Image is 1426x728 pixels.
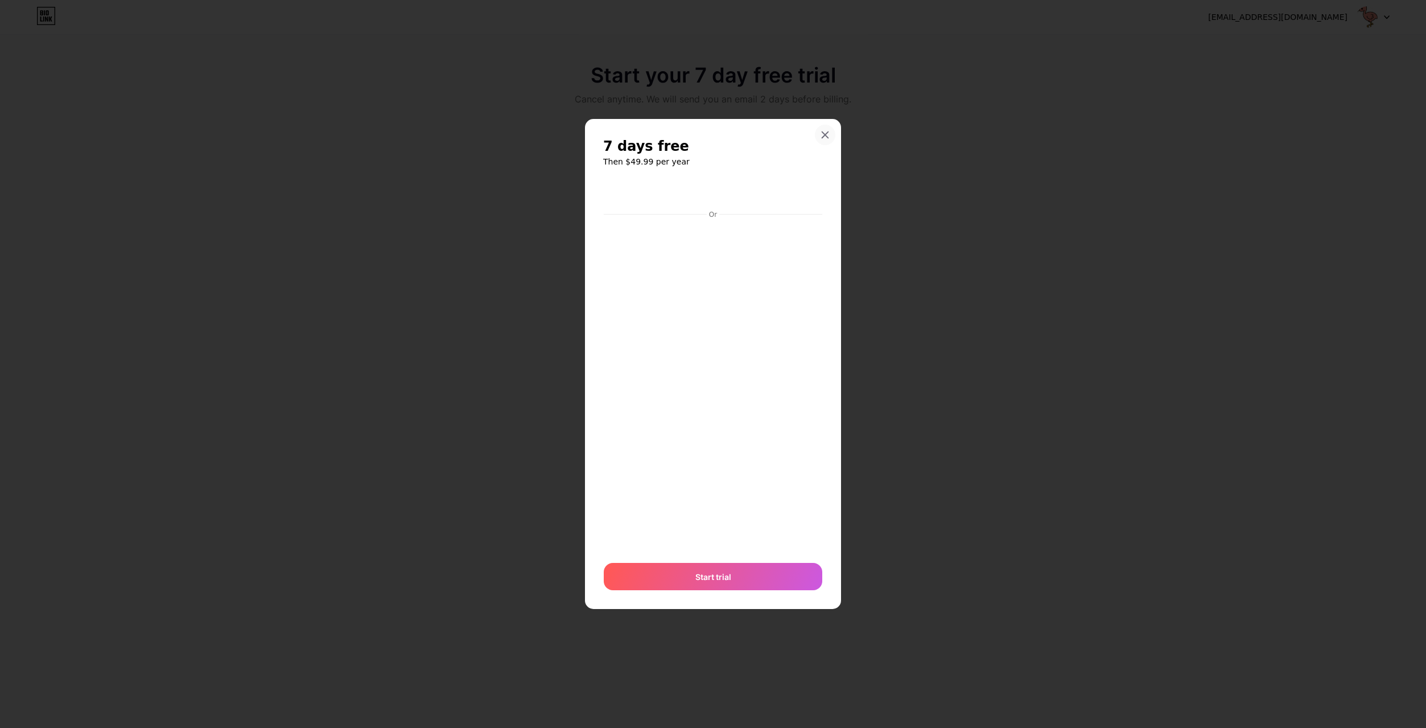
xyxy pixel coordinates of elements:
span: 7 days free [603,137,689,155]
div: Or [707,210,719,219]
span: Start trial [695,571,731,583]
h6: Then $49.99 per year [603,156,823,167]
iframe: Sicherer Eingaberahmen für Zahlungen [601,220,825,552]
iframe: Sicherer Rahmen für Zahlungs-Schaltfläche [604,179,822,207]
